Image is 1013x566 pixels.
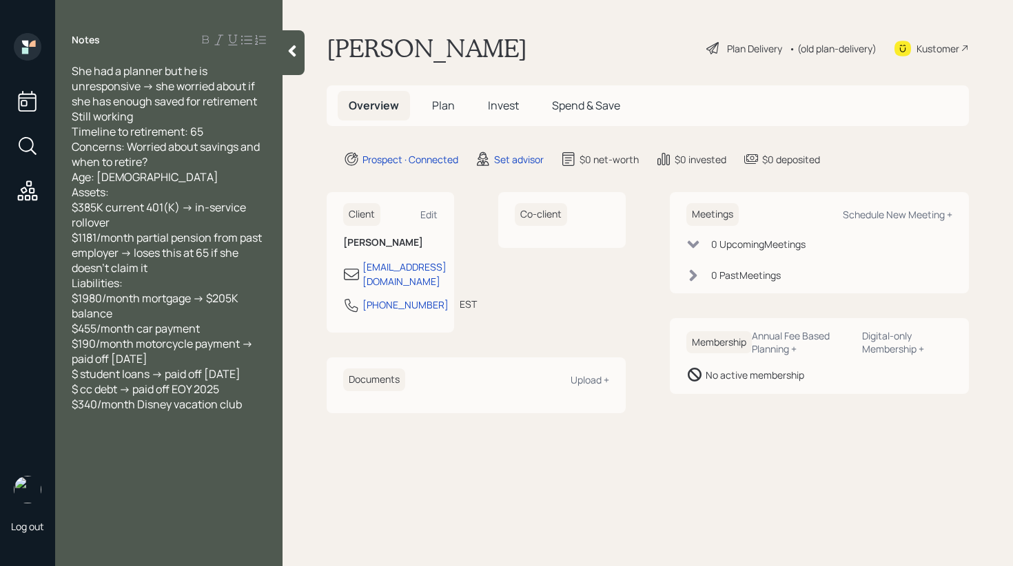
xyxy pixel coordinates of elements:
[72,200,248,230] span: $385K current 401(K) -> in-service rollover
[711,237,806,251] div: 0 Upcoming Meeting s
[432,98,455,113] span: Plan
[349,98,399,113] span: Overview
[72,291,241,321] span: $1980/month mortgage -> $205K balance
[72,275,123,291] span: Liabilities:
[72,139,262,169] span: Concerns: Worried about savings and when to retire?
[706,368,804,382] div: No active membership
[488,98,519,113] span: Invest
[72,366,241,381] span: $ student loans -> paid off [DATE]
[14,476,41,503] img: retirable_logo.png
[552,98,620,113] span: Spend & Save
[917,41,959,56] div: Kustomer
[789,41,877,56] div: • (old plan-delivery)
[686,331,752,354] h6: Membership
[72,169,218,185] span: Age: [DEMOGRAPHIC_DATA]
[752,329,851,355] div: Annual Fee Based Planning +
[72,230,264,275] span: $1181/month partial pension from past employer -> loses this at 65 if she doesn't claim it
[571,373,609,386] div: Upload +
[72,33,100,47] label: Notes
[72,397,242,412] span: $340/month Disney vacation club
[362,152,458,167] div: Prospect · Connected
[727,41,782,56] div: Plan Delivery
[362,297,449,312] div: [PHONE_NUMBER]
[327,33,527,63] h1: [PERSON_NAME]
[515,203,567,226] h6: Co-client
[460,297,477,311] div: EST
[72,336,255,366] span: $190/month motorcycle payment -> paid off [DATE]
[362,260,447,289] div: [EMAIL_ADDRESS][DOMAIN_NAME]
[72,381,219,397] span: $ cc debt -> paid off EOY 2025
[494,152,544,167] div: Set advisor
[343,368,405,391] h6: Documents
[762,152,820,167] div: $0 deposited
[580,152,639,167] div: $0 net-worth
[343,203,380,226] h6: Client
[72,63,257,109] span: She had a planner but he is unresponsive -> she worried about if she has enough saved for retirement
[862,329,952,355] div: Digital-only Membership +
[11,520,44,533] div: Log out
[72,185,109,200] span: Assets:
[843,208,952,221] div: Schedule New Meeting +
[72,109,133,124] span: Still working
[675,152,726,167] div: $0 invested
[686,203,739,226] h6: Meetings
[72,124,203,139] span: Timeline to retirement: 65
[343,237,438,249] h6: [PERSON_NAME]
[711,268,781,282] div: 0 Past Meeting s
[420,208,438,221] div: Edit
[72,321,200,336] span: $455/month car payment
